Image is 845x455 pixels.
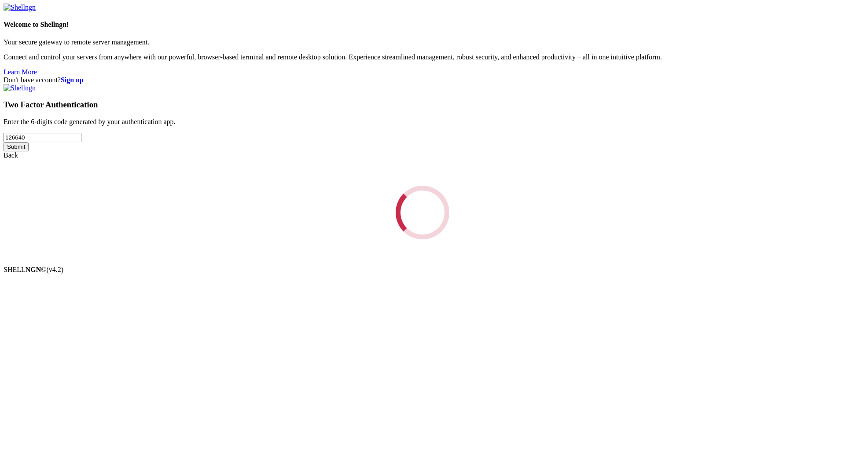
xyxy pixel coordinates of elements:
p: Your secure gateway to remote server management. [4,38,841,46]
div: Don't have account? [4,76,841,84]
input: Submit [4,142,29,151]
img: Shellngn [4,4,36,11]
input: Two factor code [4,133,81,142]
h4: Welcome to Shellngn! [4,21,841,29]
p: Enter the 6-digits code generated by your authentication app. [4,118,841,126]
div: Loading... [391,181,454,244]
b: NGN [26,266,41,273]
a: Back [4,151,18,159]
p: Connect and control your servers from anywhere with our powerful, browser-based terminal and remo... [4,53,841,61]
a: Learn More [4,68,37,76]
span: 4.2.0 [47,266,64,273]
a: Sign up [61,76,84,84]
img: Shellngn [4,84,36,92]
h3: Two Factor Authentication [4,100,841,110]
span: SHELL © [4,266,63,273]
